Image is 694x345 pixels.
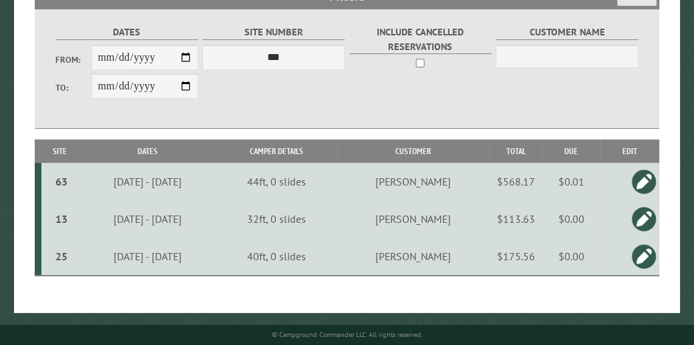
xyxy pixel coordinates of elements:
div: [DATE] - [DATE] [81,212,214,226]
label: Customer Name [496,25,638,40]
td: $0.00 [542,238,600,276]
div: [DATE] - [DATE] [81,250,214,263]
label: To: [55,81,91,94]
td: 32ft, 0 slides [216,200,337,238]
th: Due [542,139,600,163]
td: $568.17 [489,163,542,200]
small: © Campground Commander LLC. All rights reserved. [272,330,423,339]
th: Dates [79,139,217,163]
div: 25 [47,250,76,263]
label: Include Cancelled Reservations [349,25,492,54]
td: 40ft, 0 slides [216,238,337,276]
td: $175.56 [489,238,542,276]
td: 44ft, 0 slides [216,163,337,200]
td: [PERSON_NAME] [337,238,489,276]
div: 63 [47,175,76,188]
label: From: [55,53,91,66]
th: Site [41,139,79,163]
th: Edit [600,139,659,163]
div: 13 [47,212,76,226]
th: Customer [337,139,489,163]
label: Site Number [202,25,345,40]
th: Camper Details [216,139,337,163]
td: $0.00 [542,200,600,238]
th: Total [489,139,542,163]
div: [DATE] - [DATE] [81,175,214,188]
label: Dates [55,25,198,40]
td: $113.63 [489,200,542,238]
td: [PERSON_NAME] [337,163,489,200]
td: [PERSON_NAME] [337,200,489,238]
td: $0.01 [542,163,600,200]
